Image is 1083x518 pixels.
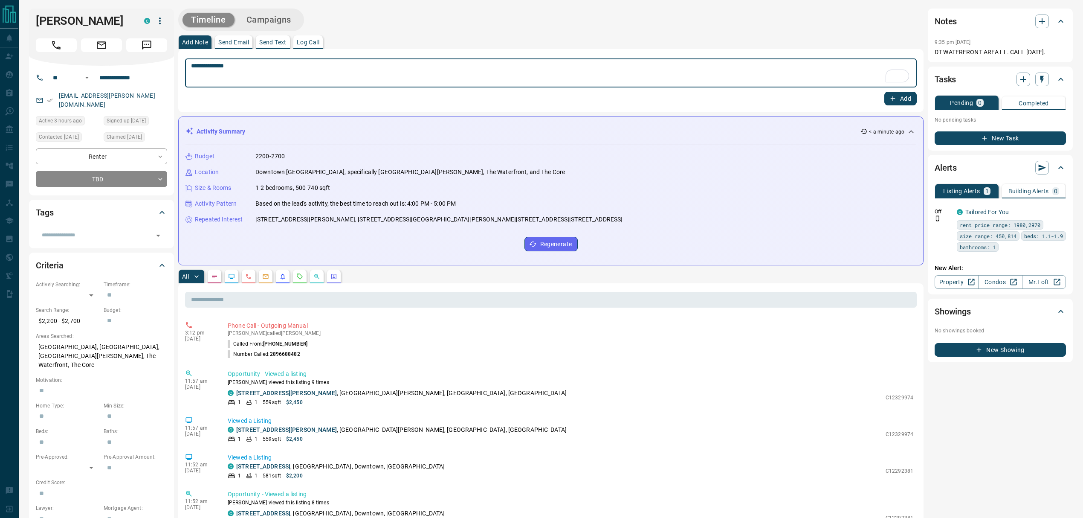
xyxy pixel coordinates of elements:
[228,321,913,330] p: Phone Call - Outgoing Manual
[39,133,79,141] span: Contacted [DATE]
[59,92,155,108] a: [EMAIL_ADDRESS][PERSON_NAME][DOMAIN_NAME]
[185,384,215,390] p: [DATE]
[152,230,164,242] button: Open
[236,509,445,518] p: , [GEOGRAPHIC_DATA], Downtown, [GEOGRAPHIC_DATA]
[1019,100,1049,106] p: Completed
[236,463,290,470] a: [STREET_ADDRESS]
[1022,275,1066,289] a: Mr.Loft
[36,376,167,384] p: Motivation:
[259,39,287,45] p: Send Text
[228,510,234,516] div: condos.ca
[36,479,167,486] p: Credit Score:
[36,116,99,128] div: Fri Aug 15 2025
[255,168,565,177] p: Downtown [GEOGRAPHIC_DATA], specifically [GEOGRAPHIC_DATA][PERSON_NAME], The Waterfront, and The ...
[935,69,1066,90] div: Tasks
[228,370,913,378] p: Opportunity - Viewed a listing
[228,340,307,348] p: Called From:
[965,209,1009,215] a: Tailored For You
[81,38,122,52] span: Email
[255,215,623,224] p: [STREET_ADDRESS][PERSON_NAME], [STREET_ADDRESS][GEOGRAPHIC_DATA][PERSON_NAME][STREET_ADDRESS][STR...
[104,116,167,128] div: Mon Aug 11 2025
[960,221,1040,229] span: rent price range: 1980,2970
[191,62,911,84] textarea: To enrich screen reader interactions, please activate Accessibility in Grammarly extension settings
[886,431,913,438] p: C12329974
[238,472,241,480] p: 1
[107,133,142,141] span: Claimed [DATE]
[524,237,578,251] button: Regenerate
[228,416,913,425] p: Viewed a Listing
[36,340,167,372] p: [GEOGRAPHIC_DATA], [GEOGRAPHIC_DATA], [GEOGRAPHIC_DATA][PERSON_NAME], The Waterfront, The Core
[270,351,300,357] span: 2896688482
[228,378,913,386] p: [PERSON_NAME] viewed this listing 9 times
[238,399,241,406] p: 1
[195,168,219,177] p: Location
[978,275,1022,289] a: Condos
[960,232,1016,240] span: size range: 450,814
[195,183,232,192] p: Size & Rooms
[185,425,215,431] p: 11:57 am
[330,273,337,280] svg: Agent Actions
[1054,188,1057,194] p: 0
[104,504,167,512] p: Mortgage Agent:
[935,48,1066,57] p: DT WATERFRONT AREA LL. CALL [DATE].
[228,330,913,336] p: [PERSON_NAME] called [PERSON_NAME]
[869,128,904,136] p: < a minute ago
[263,341,307,347] span: [PHONE_NUMBER]
[313,273,320,280] svg: Opportunities
[104,281,167,288] p: Timeframe:
[236,462,445,471] p: , [GEOGRAPHIC_DATA], Downtown, [GEOGRAPHIC_DATA]
[935,157,1066,178] div: Alerts
[107,116,146,125] span: Signed up [DATE]
[236,389,567,398] p: , [GEOGRAPHIC_DATA][PERSON_NAME], [GEOGRAPHIC_DATA], [GEOGRAPHIC_DATA]
[296,273,303,280] svg: Requests
[255,199,456,208] p: Based on the lead's activity, the best time to reach out is: 4:00 PM - 5:00 PM
[182,13,235,27] button: Timeline
[211,273,218,280] svg: Notes
[228,350,300,358] p: Number Called:
[104,402,167,410] p: Min Size:
[182,274,189,279] p: All
[195,152,214,161] p: Budget
[886,394,913,402] p: C12329974
[185,504,215,510] p: [DATE]
[228,499,913,506] p: [PERSON_NAME] viewed this listing 8 times
[228,490,913,499] p: Opportunity - Viewed a listing
[36,206,53,219] h2: Tags
[36,314,99,328] p: $2,200 - $2,700
[195,199,237,208] p: Activity Pattern
[935,275,979,289] a: Property
[36,202,167,223] div: Tags
[36,255,167,276] div: Criteria
[935,73,956,86] h2: Tasks
[36,402,99,410] p: Home Type:
[960,243,996,251] span: bathrooms: 1
[36,306,99,314] p: Search Range:
[935,39,971,45] p: 9:35 pm [DATE]
[263,399,281,406] p: 559 sqft
[245,273,252,280] svg: Calls
[182,39,208,45] p: Add Note
[36,281,99,288] p: Actively Searching:
[935,11,1066,32] div: Notes
[943,188,980,194] p: Listing Alerts
[228,273,235,280] svg: Lead Browsing Activity
[255,435,258,443] p: 1
[935,131,1066,145] button: New Task
[255,399,258,406] p: 1
[195,215,243,224] p: Repeated Interest
[144,18,150,24] div: condos.ca
[185,330,215,336] p: 3:12 pm
[36,148,167,164] div: Renter
[104,428,167,435] p: Baths:
[36,132,99,144] div: Tue Aug 12 2025
[185,124,916,140] div: Activity Summary< a minute ago
[185,336,215,342] p: [DATE]
[228,427,234,433] div: condos.ca
[262,273,269,280] svg: Emails
[238,435,241,443] p: 1
[286,435,303,443] p: $2,450
[957,209,963,215] div: condos.ca
[935,264,1066,273] p: New Alert:
[36,332,167,340] p: Areas Searched:
[935,161,957,175] h2: Alerts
